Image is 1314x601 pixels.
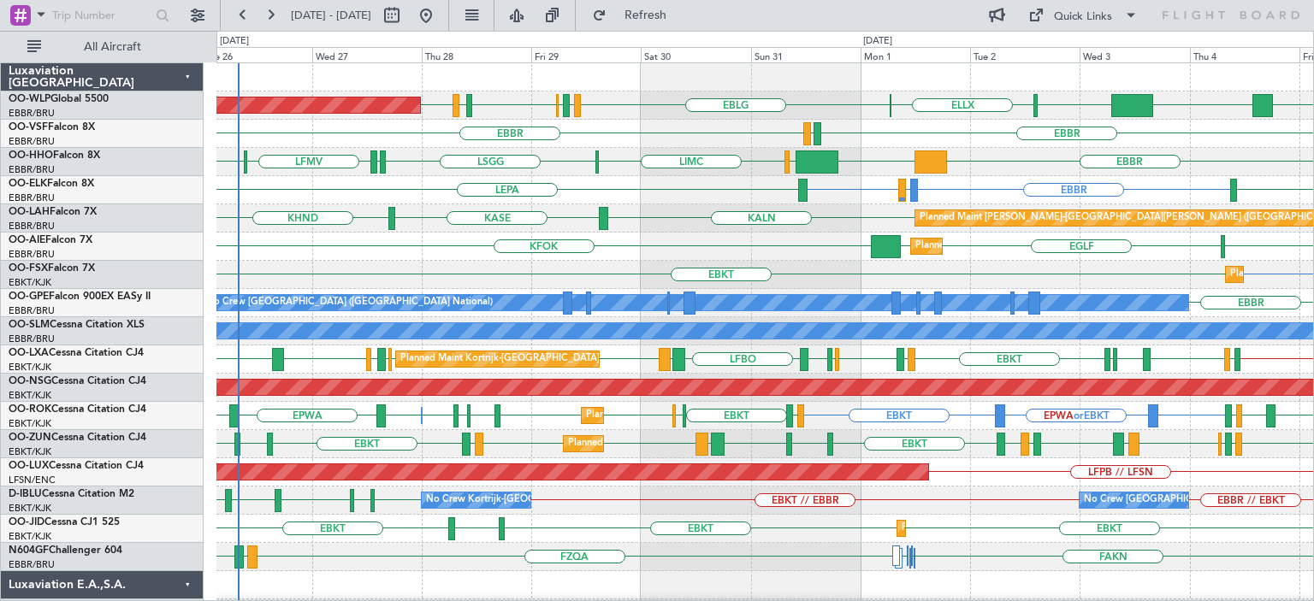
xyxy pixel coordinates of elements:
[9,376,146,386] a: OO-NSGCessna Citation CJ4
[586,403,785,428] div: Planned Maint Kortrijk-[GEOGRAPHIC_DATA]
[19,33,186,61] button: All Aircraft
[970,47,1080,62] div: Tue 2
[9,150,53,161] span: OO-HHO
[1080,47,1189,62] div: Wed 3
[9,179,47,189] span: OO-ELK
[9,94,109,104] a: OO-WLPGlobal 5500
[1190,47,1299,62] div: Thu 4
[202,47,311,62] div: Tue 26
[9,404,146,415] a: OO-ROKCessna Citation CJ4
[9,207,50,217] span: OO-LAH
[9,417,51,430] a: EBKT/KJK
[9,122,95,133] a: OO-VSFFalcon 8X
[9,545,49,556] span: N604GF
[9,461,49,471] span: OO-LUX
[9,235,45,245] span: OO-AIE
[9,248,55,261] a: EBBR/BRU
[531,47,641,62] div: Fri 29
[9,163,55,176] a: EBBR/BRU
[861,47,970,62] div: Mon 1
[9,517,44,527] span: OO-JID
[610,9,682,21] span: Refresh
[751,47,861,62] div: Sun 31
[915,233,1185,259] div: Planned Maint [GEOGRAPHIC_DATA] ([GEOGRAPHIC_DATA])
[9,545,122,556] a: N604GFChallenger 604
[9,489,134,499] a: D-IBLUCessna Citation M2
[9,179,94,189] a: OO-ELKFalcon 8X
[9,276,51,289] a: EBKT/KJK
[9,135,55,148] a: EBBR/BRU
[9,461,144,471] a: OO-LUXCessna Citation CJ4
[1054,9,1112,26] div: Quick Links
[422,47,531,62] div: Thu 28
[9,558,55,571] a: EBBR/BRU
[9,433,51,443] span: OO-ZUN
[9,191,55,204] a: EBBR/BRU
[9,517,120,527] a: OO-JIDCessna CJ1 525
[9,220,55,233] a: EBBR/BRU
[206,290,493,315] div: No Crew [GEOGRAPHIC_DATA] ([GEOGRAPHIC_DATA] National)
[9,122,48,133] span: OO-VSF
[902,516,1101,541] div: Planned Maint Kortrijk-[GEOGRAPHIC_DATA]
[9,376,51,386] span: OO-NSG
[9,530,51,543] a: EBKT/KJK
[9,320,145,330] a: OO-SLMCessna Citation XLS
[9,235,92,245] a: OO-AIEFalcon 7X
[9,333,55,345] a: EBBR/BRU
[9,292,49,302] span: OO-GPE
[400,346,600,372] div: Planned Maint Kortrijk-[GEOGRAPHIC_DATA]
[44,41,181,53] span: All Aircraft
[9,348,49,358] span: OO-LXA
[9,389,51,402] a: EBKT/KJK
[9,489,42,499] span: D-IBLU
[9,348,144,358] a: OO-LXACessna Citation CJ4
[9,263,48,274] span: OO-FSX
[9,502,51,515] a: EBKT/KJK
[9,320,50,330] span: OO-SLM
[9,150,100,161] a: OO-HHOFalcon 8X
[584,2,687,29] button: Refresh
[291,8,371,23] span: [DATE] - [DATE]
[863,34,892,49] div: [DATE]
[9,304,55,317] a: EBBR/BRU
[9,292,151,302] a: OO-GPEFalcon 900EX EASy II
[568,431,767,457] div: Planned Maint Kortrijk-[GEOGRAPHIC_DATA]
[52,3,151,28] input: Trip Number
[9,263,95,274] a: OO-FSXFalcon 7X
[1020,2,1146,29] button: Quick Links
[9,433,146,443] a: OO-ZUNCessna Citation CJ4
[9,361,51,374] a: EBKT/KJK
[9,207,97,217] a: OO-LAHFalcon 7X
[220,34,249,49] div: [DATE]
[312,47,422,62] div: Wed 27
[9,404,51,415] span: OO-ROK
[9,107,55,120] a: EBBR/BRU
[9,474,56,486] a: LFSN/ENC
[641,47,750,62] div: Sat 30
[9,94,50,104] span: OO-WLP
[9,445,51,458] a: EBKT/KJK
[426,487,602,513] div: No Crew Kortrijk-[GEOGRAPHIC_DATA]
